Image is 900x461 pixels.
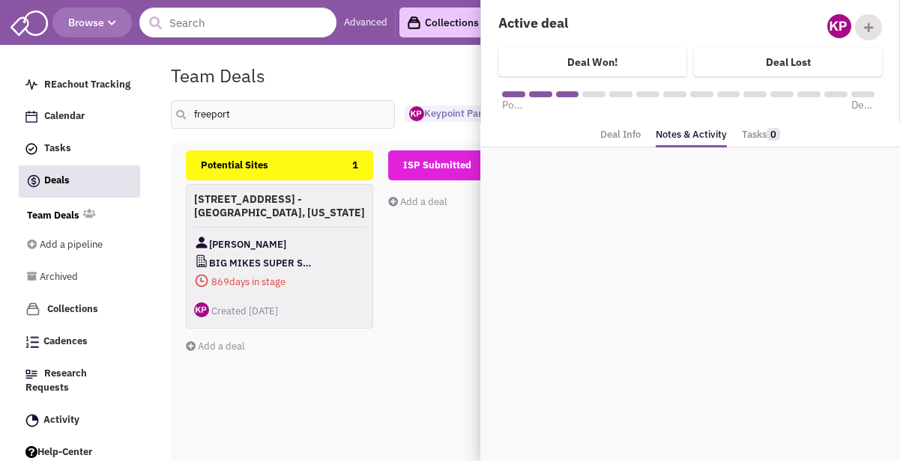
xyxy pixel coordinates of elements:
[25,111,37,123] img: Calendar.png
[194,254,209,269] img: CompanyLogo
[25,302,40,317] img: icon-collection-lavender.png
[407,16,421,30] img: icon-collection-lavender-black.svg
[209,254,316,272] span: BIG MIKES SUPER SUBS FRANCHISING SYSTEMS INC
[171,100,396,129] input: Search deals
[171,66,265,85] h1: Team Deals
[194,273,209,288] img: icon-daysinstage-red.png
[409,107,505,120] span: Keypoint Partners
[52,7,132,37] button: Browse
[68,16,116,29] span: Browse
[827,14,851,38] img: ny_GipEnDU-kinWYCc5EwQ.png
[25,143,37,155] img: icon-tasks.png
[10,7,48,36] img: SmartAdmin
[47,302,98,315] span: Collections
[43,335,88,348] span: Cadences
[498,14,680,31] h4: Active deal
[209,235,286,254] span: [PERSON_NAME]
[851,97,875,112] span: Deal Won
[139,7,336,37] input: Search
[352,150,358,180] span: 1
[855,14,882,40] div: Add Collaborator
[18,103,139,131] a: Calendar
[656,124,727,148] a: Notes & Activity
[502,97,525,112] span: Potential Sites
[18,295,139,324] a: Collections
[44,78,130,91] span: REachout Tracking
[194,272,365,291] span: days in stage
[344,16,387,30] a: Advanced
[399,7,486,37] a: Collections
[27,263,118,292] a: Archived
[409,106,424,121] img: ny_GipEnDU-kinWYCc5EwQ.png
[18,360,139,403] a: Research Requests
[18,135,139,163] a: Tasks
[201,159,268,171] span: Potential Sites
[18,71,139,100] a: REachout Tracking
[25,370,37,379] img: Research.png
[742,124,780,146] a: Tasks
[600,124,641,146] a: Deal Info
[25,446,37,458] img: help.png
[767,128,780,141] span: 0
[27,231,118,260] a: Add a pipeline
[211,305,278,317] span: Created [DATE]
[19,165,140,198] a: Deals
[405,106,519,123] button: Keypoint Partners
[25,414,39,427] img: Activity.png
[44,110,85,123] span: Calendar
[27,209,79,223] a: Team Deals
[43,413,79,426] span: Activity
[766,55,811,69] h4: Deal Lost
[25,367,87,394] span: Research Requests
[25,336,39,348] img: Cadences_logo.png
[403,159,471,171] span: ISP Submitted
[18,328,139,356] a: Cadences
[26,172,41,190] img: icon-deals.svg
[211,275,229,288] span: 869
[186,340,245,352] a: Add a deal
[567,55,617,69] h4: Deal Won!
[44,142,71,155] span: Tasks
[194,235,209,250] img: Contact Image
[388,195,447,208] a: Add a deal
[18,406,139,435] a: Activity
[194,192,365,219] h4: [STREET_ADDRESS] - [GEOGRAPHIC_DATA], [US_STATE]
